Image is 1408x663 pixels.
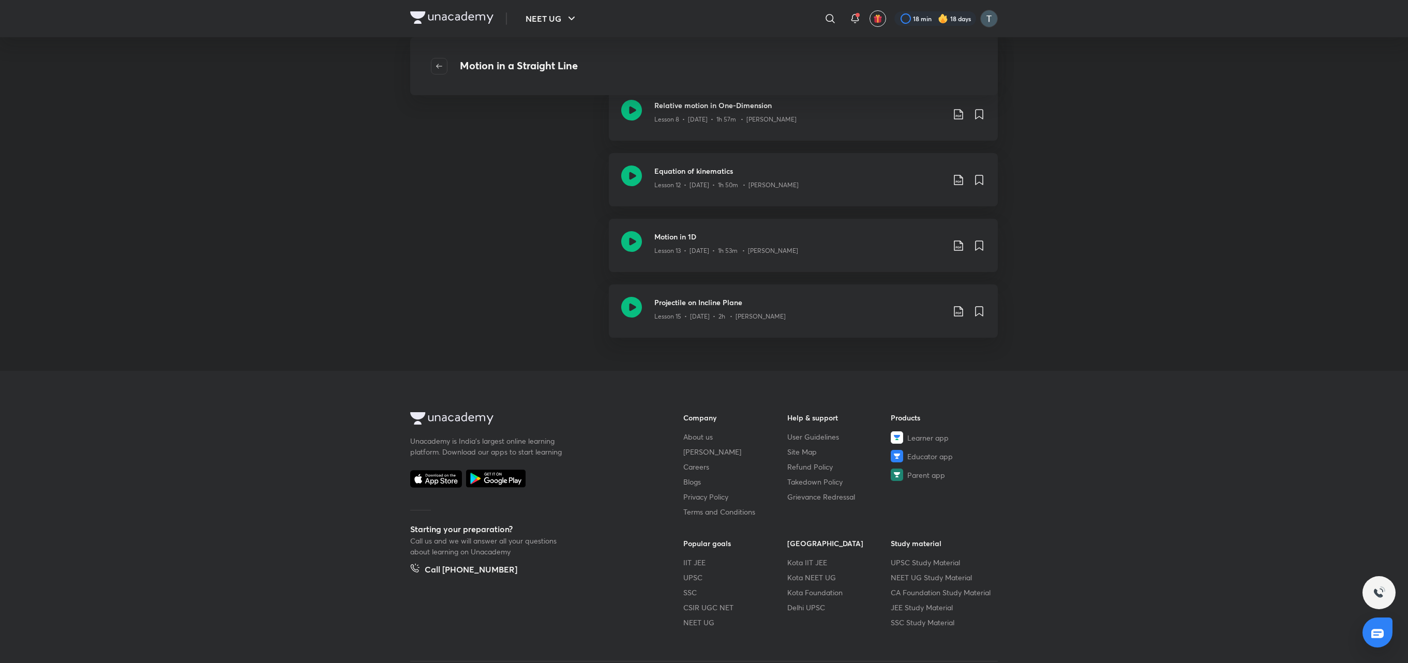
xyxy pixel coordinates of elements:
img: ttu [1373,586,1385,599]
p: Unacademy is India’s largest online learning platform. Download our apps to start learning [410,435,565,457]
a: Terms and Conditions [683,506,787,517]
h6: Company [683,412,787,423]
img: Educator app [891,450,903,462]
img: Parent app [891,469,903,481]
a: NEET UG [683,617,787,628]
span: Careers [683,461,709,472]
a: Learner app [891,431,995,444]
span: Learner app [907,432,949,443]
a: Careers [683,461,787,472]
a: Call [PHONE_NUMBER] [410,563,517,578]
p: Lesson 13 • [DATE] • 1h 53m • [PERSON_NAME] [654,246,798,255]
h4: Motion in a Straight Line [460,58,578,74]
a: About us [683,431,787,442]
h6: [GEOGRAPHIC_DATA] [787,538,891,549]
img: avatar [873,14,882,23]
p: Lesson 8 • [DATE] • 1h 57m • [PERSON_NAME] [654,115,797,124]
img: tanistha Dey [980,10,998,27]
h5: Starting your preparation? [410,523,650,535]
a: Kota Foundation [787,587,891,598]
h3: Motion in 1D [654,231,944,242]
a: Kota IIT JEE [787,557,891,568]
a: Motion in 1DLesson 13 • [DATE] • 1h 53m • [PERSON_NAME] [609,219,998,284]
h3: Projectile on Incline Plane [654,297,944,308]
img: Company Logo [410,412,493,425]
a: Delhi UPSC [787,602,891,613]
a: Refund Policy [787,461,891,472]
h3: Equation of kinematics [654,165,944,176]
h5: Call [PHONE_NUMBER] [425,563,517,578]
h6: Products [891,412,995,423]
a: Projectile on Incline PlaneLesson 15 • [DATE] • 2h • [PERSON_NAME] [609,284,998,350]
a: Blogs [683,476,787,487]
a: IIT JEE [683,557,787,568]
p: Lesson 12 • [DATE] • 1h 50m • [PERSON_NAME] [654,180,799,190]
a: Equation of kinematicsLesson 12 • [DATE] • 1h 50m • [PERSON_NAME] [609,153,998,219]
a: Grievance Redressal [787,491,891,502]
span: Educator app [907,451,953,462]
a: Relative motion in One-DimensionLesson 8 • [DATE] • 1h 57m • [PERSON_NAME] [609,87,998,153]
a: Takedown Policy [787,476,891,487]
h6: Study material [891,538,995,549]
a: CA Foundation Study Material [891,587,995,598]
a: Privacy Policy [683,491,787,502]
a: Site Map [787,446,891,457]
a: JEE Study Material [891,602,995,613]
img: streak [938,13,948,24]
a: Kota NEET UG [787,572,891,583]
a: NEET UG Study Material [891,572,995,583]
p: Call us and we will answer all your questions about learning on Unacademy [410,535,565,557]
span: Parent app [907,470,945,480]
h6: Help & support [787,412,891,423]
img: Learner app [891,431,903,444]
a: SSC Study Material [891,617,995,628]
h3: Relative motion in One-Dimension [654,100,944,111]
a: SSC [683,587,787,598]
h6: Popular goals [683,538,787,549]
a: User Guidelines [787,431,891,442]
a: Company Logo [410,412,650,427]
p: Lesson 15 • [DATE] • 2h • [PERSON_NAME] [654,312,786,321]
button: NEET UG [519,8,584,29]
img: Company Logo [410,11,493,24]
a: UPSC Study Material [891,557,995,568]
a: Company Logo [410,11,493,26]
a: Parent app [891,469,995,481]
a: Educator app [891,450,995,462]
a: CSIR UGC NET [683,602,787,613]
a: [PERSON_NAME] [683,446,787,457]
a: UPSC [683,572,787,583]
button: avatar [870,10,886,27]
